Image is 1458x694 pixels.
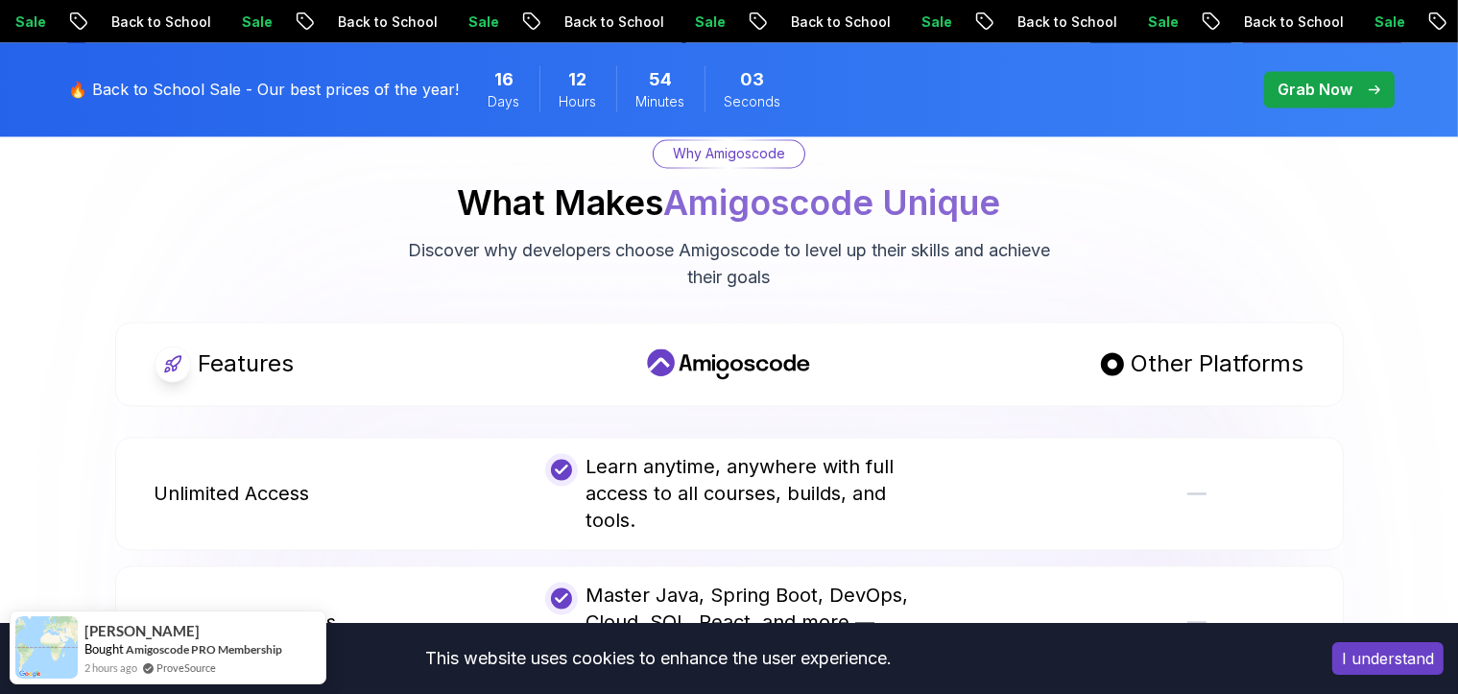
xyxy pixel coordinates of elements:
p: Why Amigoscode [673,145,785,164]
p: Expert-Led Courses [155,610,337,636]
span: 12 Hours [569,66,587,93]
p: Back to School [242,12,372,32]
span: Minutes [636,93,685,112]
div: Master Java, Spring Boot, DevOps, Cloud, SQL, React, and more — taught by real engineers. [545,583,913,663]
span: Hours [560,93,597,112]
p: Back to School [15,12,146,32]
p: Features [199,349,295,380]
a: ProveSource [156,659,216,676]
p: Back to School [695,12,825,32]
p: Grab Now [1279,79,1353,102]
p: Sale [825,12,887,32]
span: Amigoscode Unique [664,182,1001,225]
span: Bought [84,641,124,657]
a: Amigoscode PRO Membership [126,642,282,657]
p: Sale [1052,12,1113,32]
p: Back to School [1148,12,1279,32]
span: 3 Seconds [741,66,765,93]
div: Learn anytime, anywhere with full access to all courses, builds, and tools. [545,454,913,535]
div: This website uses cookies to enhance the user experience. [14,637,1303,680]
span: Days [489,93,520,112]
span: 54 Minutes [649,66,672,93]
span: [PERSON_NAME] [84,623,200,639]
p: Sale [1279,12,1340,32]
button: Accept cookies [1332,642,1444,675]
p: Sale [599,12,660,32]
span: 2 hours ago [84,659,137,676]
p: Unlimited Access [155,481,310,508]
p: Sale [146,12,207,32]
p: Back to School [921,12,1052,32]
p: Other Platforms [1132,349,1304,380]
h2: What Makes [458,184,1001,223]
span: 16 Days [494,66,514,93]
img: provesource social proof notification image [15,616,78,679]
span: Seconds [725,93,781,112]
p: Back to School [468,12,599,32]
p: Discover why developers choose Amigoscode to level up their skills and achieve their goals [407,238,1052,292]
p: Sale [372,12,434,32]
p: 🔥 Back to School Sale - Our best prices of the year! [69,79,460,102]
